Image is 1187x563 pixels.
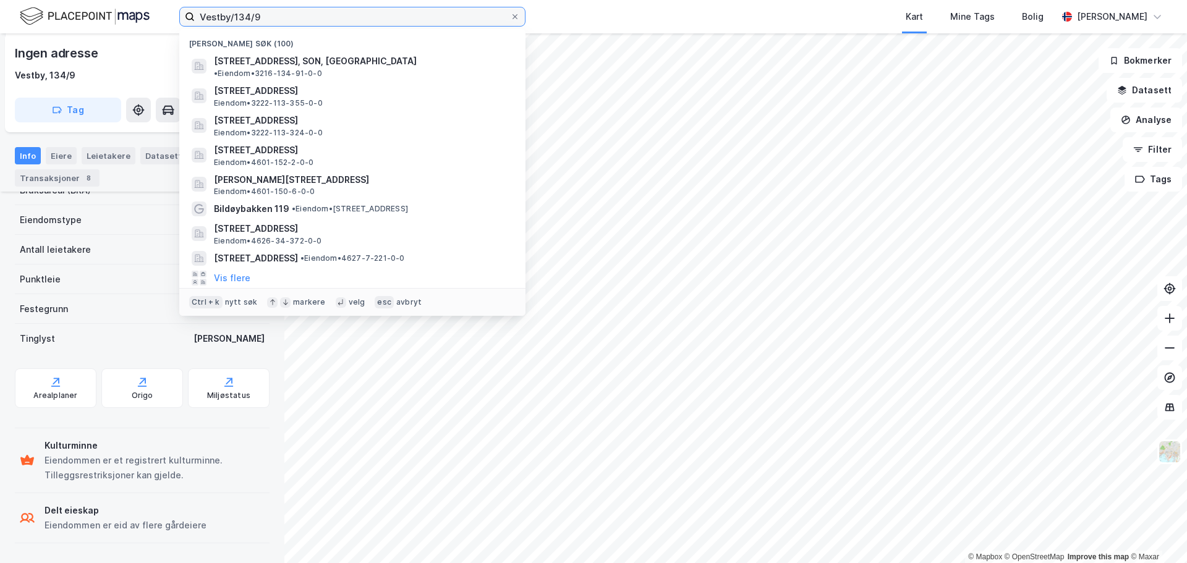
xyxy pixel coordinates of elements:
button: Analyse [1110,108,1182,132]
input: Søk på adresse, matrikkel, gårdeiere, leietakere eller personer [195,7,510,26]
div: Vestby, 134/9 [15,68,75,83]
img: logo.f888ab2527a4732fd821a326f86c7f29.svg [20,6,150,27]
div: Arealplaner [33,391,77,400]
button: Vis flere [214,271,250,286]
span: [STREET_ADDRESS], SON, [GEOGRAPHIC_DATA] [214,54,417,69]
div: Datasett [140,147,202,164]
span: Eiendom • 3222-113-355-0-0 [214,98,323,108]
span: Bildøybakken 119 [214,201,289,216]
span: Eiendom • 4601-150-6-0-0 [214,187,315,197]
button: Bokmerker [1099,48,1182,73]
div: [PERSON_NAME] [194,331,265,346]
button: Filter [1123,137,1182,162]
div: Eiendomstype [20,213,82,227]
button: Datasett [1107,78,1182,103]
div: Delt eieskap [45,503,206,518]
div: nytt søk [225,297,258,307]
span: Eiendom • 4627-7-221-0-0 [300,253,405,263]
span: Eiendom • 3222-113-324-0-0 [214,128,323,138]
div: Eiere [46,147,77,164]
button: Tag [15,98,121,122]
div: avbryt [396,297,422,307]
span: • [214,69,218,78]
div: Miljøstatus [207,391,250,400]
span: • [292,204,296,213]
span: [STREET_ADDRESS] [214,143,511,158]
div: Origo [132,391,153,400]
span: Eiendom • 3216-134-91-0-0 [214,69,322,78]
button: Tags [1125,167,1182,192]
div: Kulturminne [45,438,265,453]
div: Kart [906,9,923,24]
div: Info [15,147,41,164]
div: 8 [82,172,95,184]
span: [STREET_ADDRESS] [214,113,511,128]
div: Eiendommen er eid av flere gårdeiere [45,518,206,533]
div: Ctrl + k [189,296,223,308]
div: Kontrollprogram for chat [1125,504,1187,563]
span: Eiendom • 4626-34-372-0-0 [214,236,322,246]
div: Punktleie [20,272,61,287]
div: markere [293,297,325,307]
span: [STREET_ADDRESS] [214,251,298,266]
span: Eiendom • 4601-152-2-0-0 [214,158,313,167]
div: esc [375,296,394,308]
a: Mapbox [968,552,1002,561]
div: Festegrunn [20,302,68,316]
div: Mine Tags [950,9,995,24]
span: Eiendom • [STREET_ADDRESS] [292,204,408,214]
div: Leietakere [82,147,135,164]
div: Eiendommen er et registrert kulturminne. Tilleggsrestriksjoner kan gjelde. [45,453,265,483]
div: [PERSON_NAME] [1077,9,1147,24]
div: Antall leietakere [20,242,91,257]
span: [PERSON_NAME][STREET_ADDRESS] [214,172,511,187]
img: Z [1158,440,1181,464]
div: Transaksjoner [15,169,100,187]
span: [STREET_ADDRESS] [214,83,511,98]
a: OpenStreetMap [1005,552,1065,561]
div: Ingen adresse [15,43,100,63]
span: • [300,253,304,263]
div: Bolig [1022,9,1044,24]
div: [PERSON_NAME] søk (100) [179,29,525,51]
iframe: Chat Widget [1125,504,1187,563]
span: [STREET_ADDRESS] [214,221,511,236]
a: Improve this map [1068,552,1129,561]
div: velg [349,297,365,307]
div: Tinglyst [20,331,55,346]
